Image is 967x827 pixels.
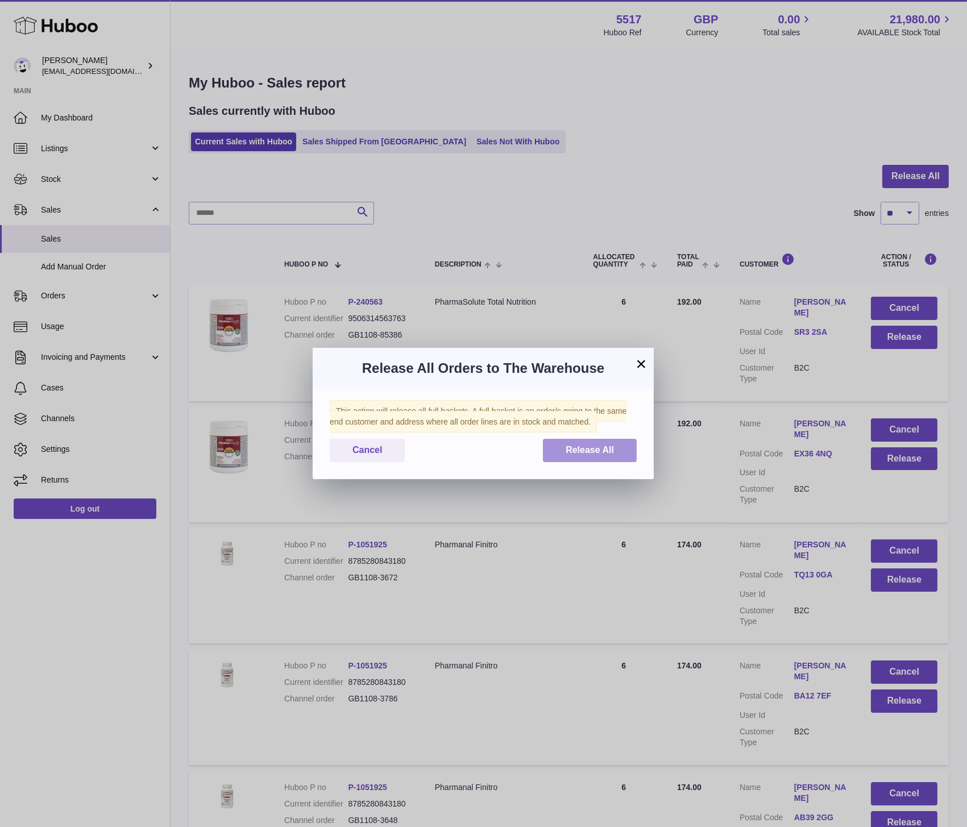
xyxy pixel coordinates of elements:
[330,439,405,462] button: Cancel
[566,445,614,455] span: Release All
[352,445,382,455] span: Cancel
[330,359,637,377] h3: Release All Orders to The Warehouse
[543,439,637,462] button: Release All
[330,400,626,433] span: This action will release all full baskets. A full basket is an order/s going to the same end cust...
[634,357,648,371] button: ×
